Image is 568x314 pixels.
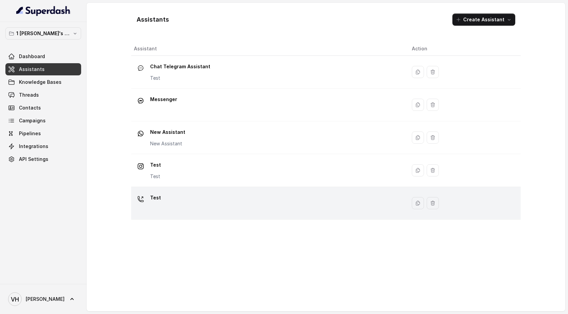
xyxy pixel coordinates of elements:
[150,173,161,180] p: Test
[452,14,515,26] button: Create Assistant
[5,140,81,152] a: Integrations
[19,53,45,60] span: Dashboard
[150,127,185,138] p: New Assistant
[19,104,41,111] span: Contacts
[26,296,65,303] span: [PERSON_NAME]
[5,102,81,114] a: Contacts
[16,5,71,16] img: light.svg
[137,14,169,25] h1: Assistants
[150,192,161,203] p: Test
[150,61,210,72] p: Chat Telegram Assistant
[5,127,81,140] a: Pipelines
[150,140,185,147] p: New Assistant
[5,76,81,88] a: Knowledge Bases
[5,27,81,40] button: 1 [PERSON_NAME]'s Workspace
[19,156,48,163] span: API Settings
[5,63,81,75] a: Assistants
[19,79,62,86] span: Knowledge Bases
[150,75,210,81] p: Test
[5,153,81,165] a: API Settings
[5,115,81,127] a: Campaigns
[19,92,39,98] span: Threads
[5,50,81,63] a: Dashboard
[19,117,46,124] span: Campaigns
[150,94,177,105] p: Messenger
[19,130,41,137] span: Pipelines
[19,143,48,150] span: Integrations
[406,42,521,56] th: Action
[131,42,406,56] th: Assistant
[150,160,161,170] p: Test
[19,66,45,73] span: Assistants
[11,296,19,303] text: VH
[5,290,81,309] a: [PERSON_NAME]
[5,89,81,101] a: Threads
[16,29,70,38] p: 1 [PERSON_NAME]'s Workspace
